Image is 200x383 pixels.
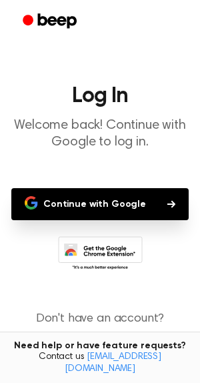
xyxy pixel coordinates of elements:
[11,188,189,220] button: Continue with Google
[8,352,192,375] span: Contact us
[65,352,161,374] a: [EMAIL_ADDRESS][DOMAIN_NAME]
[13,328,187,346] a: Create an Account
[11,85,189,107] h1: Log In
[13,9,89,35] a: Beep
[11,117,189,151] p: Welcome back! Continue with Google to log in.
[11,310,189,346] p: Don't have an account?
